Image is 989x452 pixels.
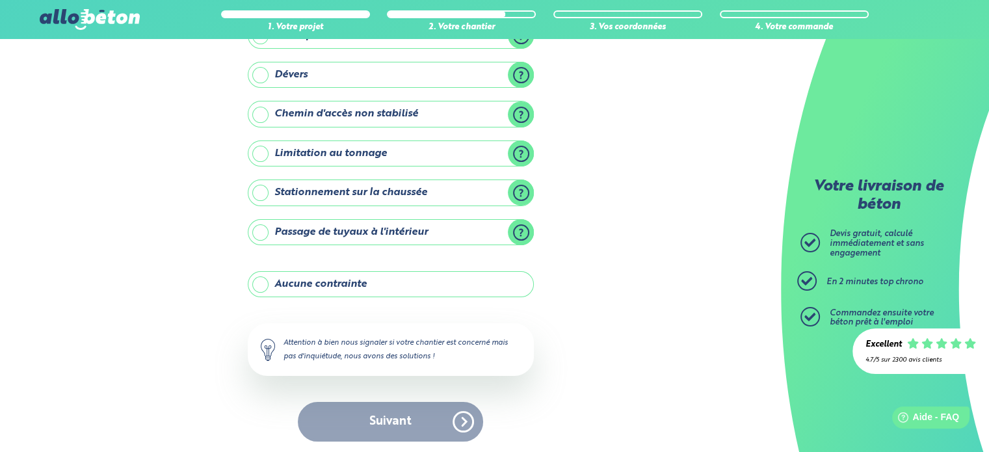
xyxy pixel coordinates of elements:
[804,178,953,214] p: Votre livraison de béton
[248,101,534,127] label: Chemin d'accès non stabilisé
[40,9,140,30] img: allobéton
[873,401,975,438] iframe: Help widget launcher
[826,278,923,286] span: En 2 minutes top chrono
[553,23,702,33] div: 3. Vos coordonnées
[248,323,534,375] div: Attention à bien nous signaler si votre chantier est concerné mais pas d'inquiétude, nous avons d...
[865,356,976,364] div: 4.7/5 sur 2300 avis clients
[221,23,370,33] div: 1. Votre projet
[248,219,534,245] label: Passage de tuyaux à l'intérieur
[387,23,536,33] div: 2. Votre chantier
[248,62,534,88] label: Dévers
[830,230,924,257] span: Devis gratuit, calculé immédiatement et sans engagement
[830,309,934,327] span: Commandez ensuite votre béton prêt à l'emploi
[248,179,534,206] label: Stationnement sur la chaussée
[865,340,902,350] div: Excellent
[248,271,534,297] label: Aucune contrainte
[720,23,869,33] div: 4. Votre commande
[248,140,534,166] label: Limitation au tonnage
